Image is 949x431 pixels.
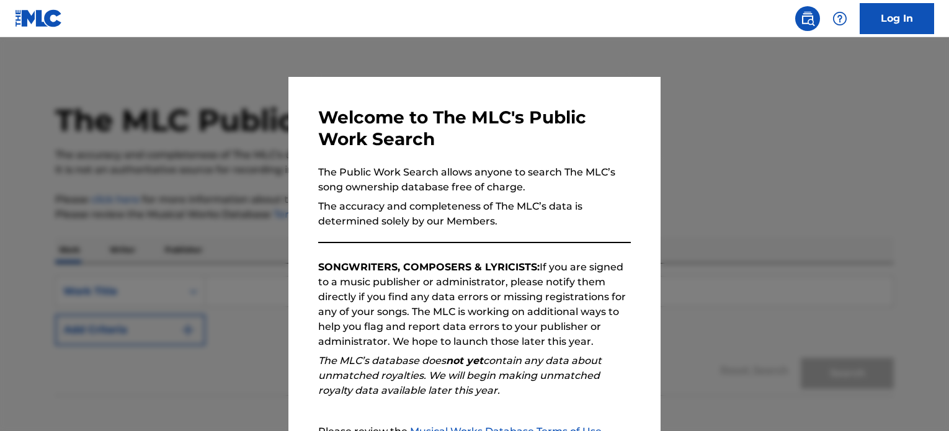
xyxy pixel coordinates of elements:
em: The MLC’s database does contain any data about unmatched royalties. We will begin making unmatche... [318,355,602,396]
div: Help [827,6,852,31]
img: search [800,11,815,26]
h3: Welcome to The MLC's Public Work Search [318,107,631,150]
img: help [832,11,847,26]
p: The accuracy and completeness of The MLC’s data is determined solely by our Members. [318,199,631,229]
iframe: Chat Widget [887,371,949,431]
img: MLC Logo [15,9,63,27]
strong: not yet [446,355,483,367]
strong: SONGWRITERS, COMPOSERS & LYRICISTS: [318,261,540,273]
p: If you are signed to a music publisher or administrator, please notify them directly if you find ... [318,260,631,349]
a: Public Search [795,6,820,31]
p: The Public Work Search allows anyone to search The MLC’s song ownership database free of charge. [318,165,631,195]
a: Log In [860,3,934,34]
